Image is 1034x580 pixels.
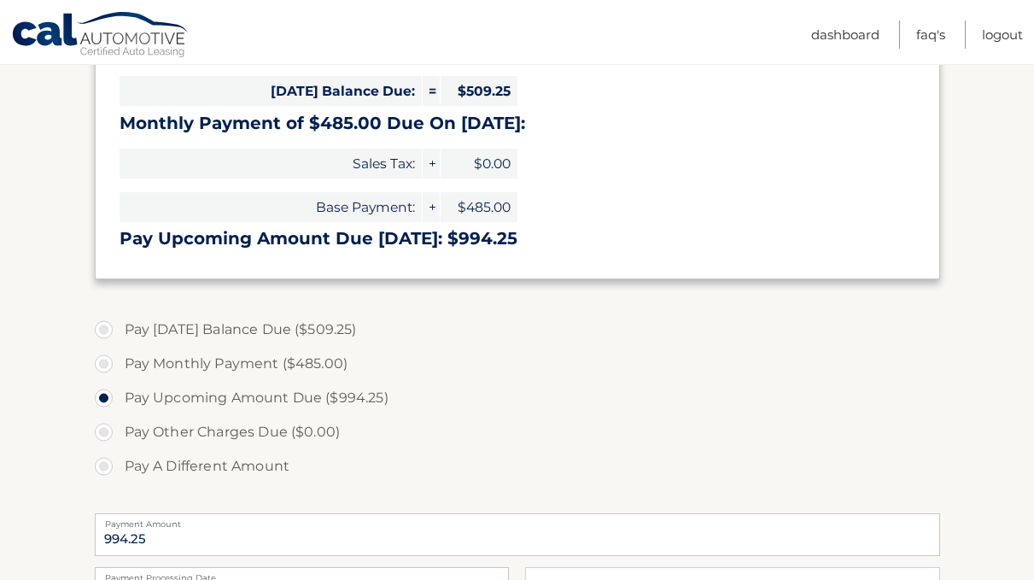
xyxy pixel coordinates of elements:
span: $509.25 [441,76,517,106]
h3: Pay Upcoming Amount Due [DATE]: $994.25 [120,228,915,249]
h3: Monthly Payment of $485.00 Due On [DATE]: [120,113,915,134]
span: $0.00 [441,149,517,179]
span: [DATE] Balance Due: [120,76,422,106]
span: Sales Tax: [120,149,422,179]
label: Pay [DATE] Balance Due ($509.25) [95,313,940,347]
a: Dashboard [811,21,879,49]
a: Cal Automotive [11,11,190,61]
label: Payment Amount [95,513,940,527]
span: + [423,149,440,179]
span: = [423,76,440,106]
a: FAQ's [916,21,945,49]
input: Payment Amount [95,513,940,556]
label: Pay Monthly Payment ($485.00) [95,347,940,381]
label: Pay A Different Amount [95,449,940,483]
span: + [423,192,440,222]
span: $485.00 [441,192,517,222]
label: Pay Upcoming Amount Due ($994.25) [95,381,940,415]
span: Base Payment: [120,192,422,222]
a: Logout [982,21,1023,49]
label: Pay Other Charges Due ($0.00) [95,415,940,449]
